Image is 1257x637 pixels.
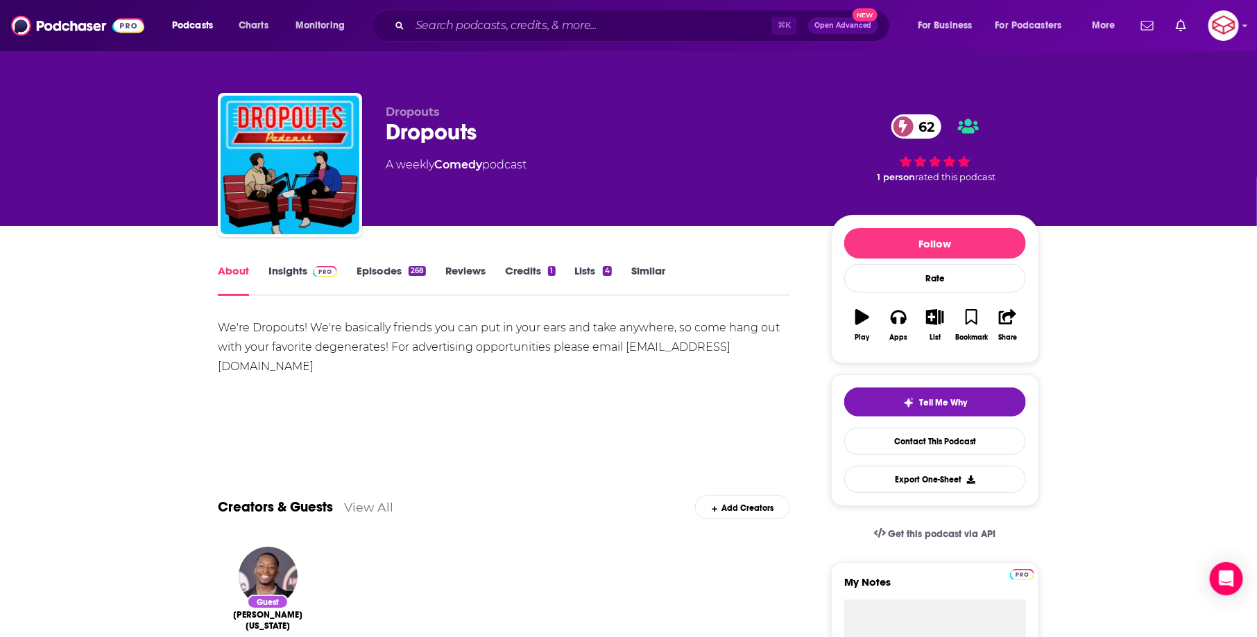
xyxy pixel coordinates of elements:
div: A weekly podcast [386,157,527,173]
span: 1 person [877,172,915,182]
a: Charts [230,15,277,37]
a: About [218,264,249,296]
span: Podcasts [172,16,213,35]
img: User Profile [1208,10,1239,41]
span: Charts [239,16,268,35]
a: 62 [891,114,942,139]
img: Podchaser Pro [313,266,337,277]
div: We're Dropouts! We're basically friends you can put in your ears and take anywhere, so come hang ... [218,318,790,376]
span: Get this podcast via API [889,528,996,540]
a: Lists4 [575,264,612,296]
div: Play [855,333,870,342]
a: Show notifications dropdown [1170,14,1192,37]
span: 62 [905,114,942,139]
button: Share [990,300,1026,350]
button: Open AdvancedNew [808,17,878,34]
a: Episodes268 [357,264,426,296]
span: ⌘ K [771,17,797,35]
label: My Notes [844,575,1026,600]
img: Markell Washington [239,547,298,606]
img: Podchaser - Follow, Share and Rate Podcasts [11,12,144,39]
button: Follow [844,228,1026,259]
div: Rate [844,264,1026,293]
button: open menu [286,15,363,37]
a: Contact This Podcast [844,428,1026,455]
button: Export One-Sheet [844,466,1026,493]
div: 1 [548,266,555,276]
button: List [917,300,953,350]
span: Tell Me Why [920,397,968,408]
button: tell me why sparkleTell Me Why [844,387,1026,417]
button: Apps [880,300,916,350]
button: Show profile menu [1208,10,1239,41]
a: InsightsPodchaser Pro [268,264,337,296]
button: open menu [162,15,231,37]
div: Open Intercom Messenger [1210,562,1243,595]
img: tell me why sparkle [903,397,914,408]
div: Bookmark [955,333,988,342]
a: View All [344,500,393,514]
img: Dropouts [221,96,359,234]
span: rated this podcast [915,172,995,182]
div: List [930,333,941,342]
a: Pro website [1010,567,1034,580]
button: Play [844,300,880,350]
span: Open Advanced [814,22,872,29]
div: Apps [890,333,908,342]
a: Creators & Guests [218,498,333,516]
div: Share [998,333,1017,342]
button: open menu [1082,15,1133,37]
span: More [1092,16,1115,35]
span: Dropouts [386,105,440,119]
input: Search podcasts, credits, & more... [410,15,771,37]
img: Podchaser Pro [1010,569,1034,580]
div: 62 1 personrated this podcast [831,105,1039,191]
a: Show notifications dropdown [1136,14,1159,37]
div: Guest [247,595,289,609]
span: New [853,8,878,21]
button: open menu [908,15,990,37]
button: Bookmark [953,300,989,350]
span: For Podcasters [995,16,1062,35]
span: For Business [918,16,973,35]
a: Get this podcast via API [863,517,1007,551]
button: open menu [986,15,1082,37]
div: Search podcasts, credits, & more... [385,10,903,42]
span: [PERSON_NAME][US_STATE] [229,609,307,631]
span: Monitoring [296,16,345,35]
div: Add Creators [695,495,790,519]
span: Logged in as callista [1208,10,1239,41]
a: Markell Washington [229,609,307,631]
a: Credits1 [505,264,555,296]
a: Reviews [445,264,486,296]
a: Similar [631,264,665,296]
div: 268 [409,266,426,276]
div: 4 [603,266,612,276]
a: Comedy [434,158,482,171]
